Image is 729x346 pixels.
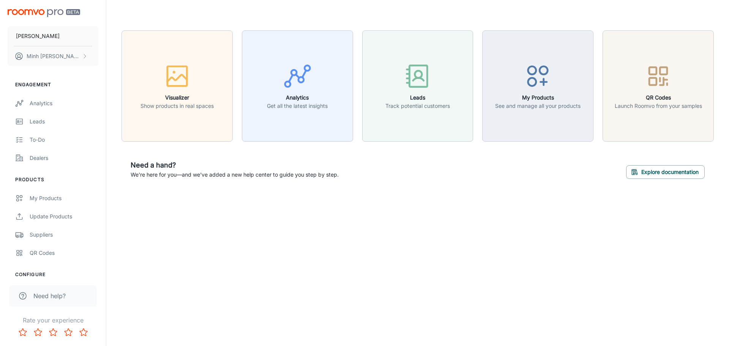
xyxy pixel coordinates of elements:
[242,30,353,142] button: AnalyticsGet all the latest insights
[482,30,593,142] button: My ProductsSee and manage all your products
[8,46,98,66] button: Minh [PERSON_NAME]
[8,26,98,46] button: [PERSON_NAME]
[362,82,473,89] a: LeadsTrack potential customers
[140,102,214,110] p: Show products in real spaces
[242,82,353,89] a: AnalyticsGet all the latest insights
[626,165,705,179] button: Explore documentation
[362,30,473,142] button: LeadsTrack potential customers
[8,9,80,17] img: Roomvo PRO Beta
[615,93,702,102] h6: QR Codes
[626,167,705,175] a: Explore documentation
[603,30,714,142] button: QR CodesLaunch Roomvo from your samples
[495,93,581,102] h6: My Products
[131,171,339,179] p: We're here for you—and we've added a new help center to guide you step by step.
[30,154,98,162] div: Dealers
[30,194,98,202] div: My Products
[30,99,98,107] div: Analytics
[267,93,328,102] h6: Analytics
[16,32,60,40] p: [PERSON_NAME]
[30,136,98,144] div: To-do
[495,102,581,110] p: See and manage all your products
[140,93,214,102] h6: Visualizer
[30,117,98,126] div: Leads
[385,102,450,110] p: Track potential customers
[27,52,80,60] p: Minh [PERSON_NAME]
[121,30,233,142] button: VisualizerShow products in real spaces
[131,160,339,171] h6: Need a hand?
[30,212,98,221] div: Update Products
[615,102,702,110] p: Launch Roomvo from your samples
[385,93,450,102] h6: Leads
[267,102,328,110] p: Get all the latest insights
[482,82,593,89] a: My ProductsSee and manage all your products
[603,82,714,89] a: QR CodesLaunch Roomvo from your samples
